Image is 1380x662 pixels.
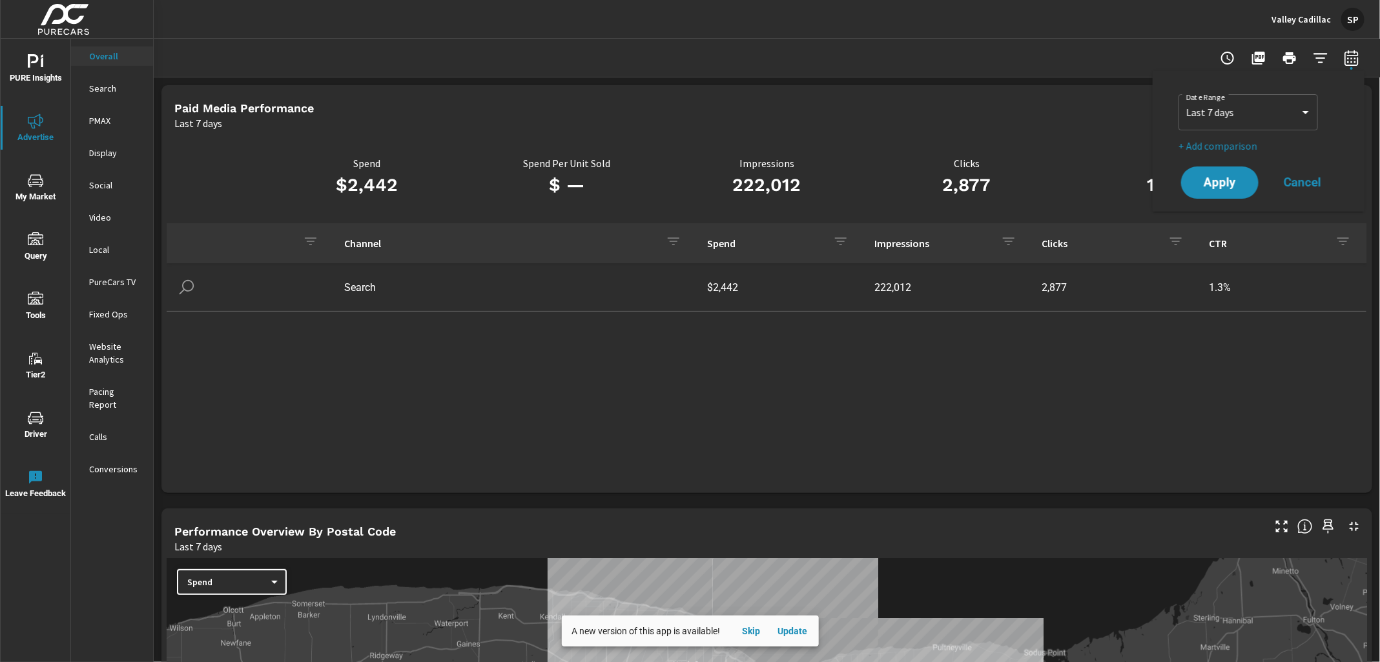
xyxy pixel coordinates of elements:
td: 1.3% [1199,271,1366,304]
div: Fixed Ops [71,305,153,324]
span: Tools [5,292,67,323]
td: Search [334,271,697,304]
div: Video [71,208,153,227]
span: Tier2 [5,351,67,383]
p: Spend [187,576,266,588]
button: Make Fullscreen [1272,516,1292,537]
h3: 2,877 [867,174,1067,196]
td: 2,877 [1032,271,1199,304]
div: Display [71,143,153,163]
div: Website Analytics [71,337,153,369]
p: Conversions [89,463,143,476]
button: Update [772,621,814,641]
p: Overall [89,50,143,63]
p: Last 7 days [174,539,222,554]
p: Valley Cadillac [1272,14,1331,25]
p: Local [89,243,143,256]
p: Impressions [874,237,990,250]
span: Understand performance data by postal code. Individual postal codes can be selected and expanded ... [1297,519,1313,534]
span: Driver [5,410,67,442]
p: Channel [344,237,655,250]
div: Search [71,79,153,98]
button: Cancel [1264,166,1341,199]
p: Calls [89,430,143,443]
h3: $ — [467,174,667,196]
button: Minimize Widget [1344,516,1365,537]
td: 222,012 [864,271,1031,304]
div: Spend [177,576,276,588]
p: Last 7 days [174,115,222,131]
div: Overall [71,46,153,66]
p: Spend Per Unit Sold [467,157,667,169]
p: Spend [267,157,467,169]
button: Skip [731,621,772,641]
p: Display [89,146,143,159]
p: Fixed Ops [89,308,143,321]
p: Impressions [667,157,867,169]
span: Update [778,625,808,637]
span: A new version of this app is available! [572,626,721,636]
button: Select Date Range [1339,45,1365,71]
p: PureCars TV [89,276,143,288]
p: Clicks [1042,237,1158,250]
div: Local [71,240,153,259]
p: + Add comparison [1179,138,1344,154]
div: SP [1341,8,1365,31]
div: Social [71,176,153,195]
span: Cancel [1277,177,1328,188]
h3: 1.3% [1067,174,1267,196]
p: Video [89,211,143,224]
span: Query [5,232,67,264]
h3: 222,012 [667,174,867,196]
div: nav menu [1,39,70,514]
p: CTR [1210,237,1325,250]
h5: Paid Media Performance [174,101,314,115]
div: Conversions [71,459,153,479]
p: PMAX [89,114,143,127]
h5: Performance Overview By Postal Code [174,525,396,538]
span: PURE Insights [5,54,67,86]
div: PMAX [71,111,153,130]
span: Apply [1194,177,1246,188]
span: Skip [736,625,767,637]
p: Search [89,82,143,95]
span: Leave Feedback [5,470,67,501]
p: Clicks [867,157,1067,169]
td: $2,442 [697,271,864,304]
p: Social [89,179,143,192]
button: Apply [1181,166,1259,199]
div: PureCars TV [71,272,153,292]
p: CTR [1067,157,1267,169]
p: Website Analytics [89,340,143,366]
h3: $2,442 [267,174,467,196]
span: My Market [5,173,67,205]
p: Pacing Report [89,385,143,411]
div: Calls [71,427,153,446]
div: Pacing Report [71,382,153,414]
span: Advertise [5,114,67,145]
span: Save this to your personalized report [1318,516,1339,537]
p: Spend [707,237,823,250]
img: icon-search.svg [177,277,196,297]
